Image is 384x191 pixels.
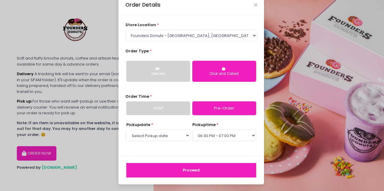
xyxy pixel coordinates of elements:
[130,71,186,77] div: Delivery
[125,94,149,99] span: Order Time
[125,22,156,28] span: store location
[126,122,150,128] span: Pickup date
[125,48,149,54] span: Order Type
[126,163,256,177] button: Proceed
[196,71,252,77] div: Click and Collect
[192,61,256,82] button: Click and Collect
[192,101,256,115] a: Pre-Order
[192,122,216,128] span: pickup time
[126,101,190,115] a: ASAP
[125,1,160,9] div: Order Details
[254,3,257,6] button: Close
[126,61,190,82] button: Delivery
